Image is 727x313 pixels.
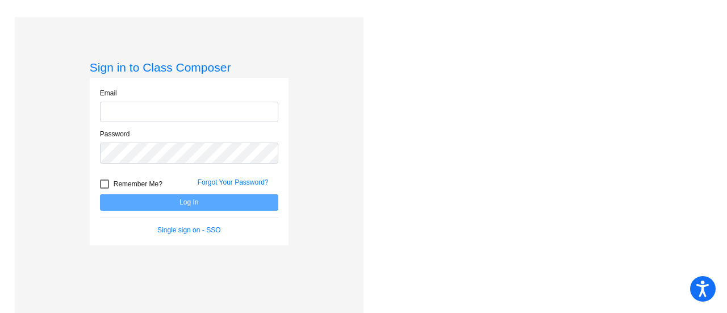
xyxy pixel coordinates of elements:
[100,194,278,211] button: Log In
[90,60,289,74] h3: Sign in to Class Composer
[198,178,269,186] a: Forgot Your Password?
[100,129,130,139] label: Password
[157,226,220,234] a: Single sign on - SSO
[114,177,162,191] span: Remember Me?
[100,88,117,98] label: Email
